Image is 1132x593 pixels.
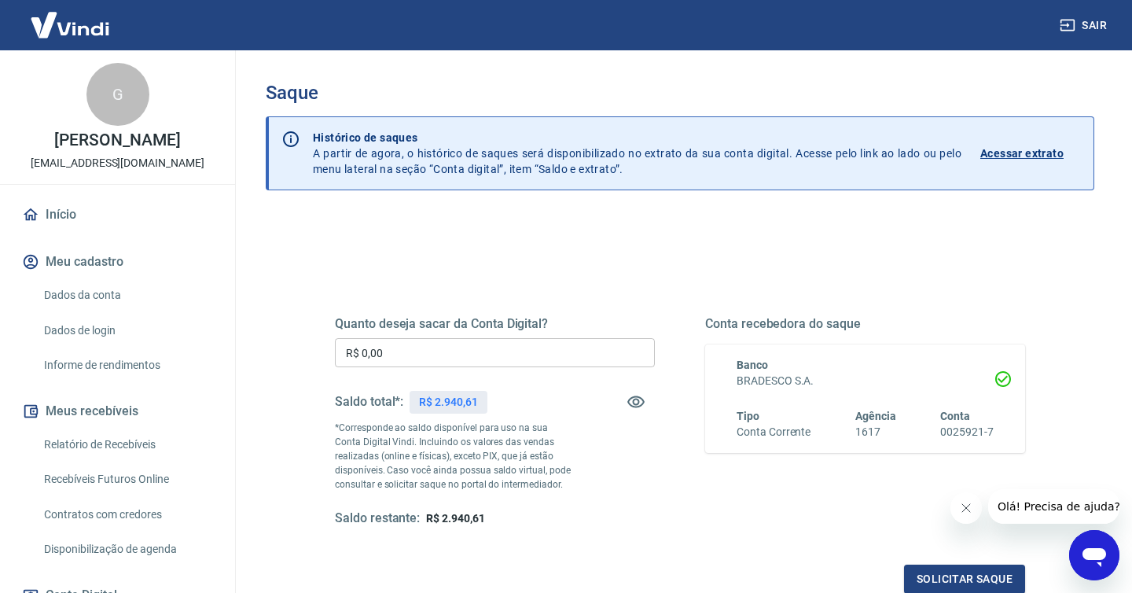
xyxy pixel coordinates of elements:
a: Relatório de Recebíveis [38,429,216,461]
h5: Saldo restante: [335,510,420,527]
span: Banco [737,359,768,371]
button: Sair [1057,11,1113,40]
h6: BRADESCO S.A. [737,373,994,389]
span: R$ 2.940,61 [426,512,484,525]
span: Conta [940,410,970,422]
p: R$ 2.940,61 [419,394,477,411]
a: Informe de rendimentos [38,349,216,381]
a: Acessar extrato [980,130,1081,177]
h6: Conta Corrente [737,424,810,440]
h5: Quanto deseja sacar da Conta Digital? [335,316,655,332]
h3: Saque [266,82,1094,104]
h6: 0025921-7 [940,424,994,440]
a: Dados de login [38,315,216,347]
a: Recebíveis Futuros Online [38,463,216,495]
h6: 1617 [855,424,896,440]
button: Meu cadastro [19,245,216,279]
p: [EMAIL_ADDRESS][DOMAIN_NAME] [31,155,204,171]
h5: Saldo total*: [335,394,403,410]
iframe: Fechar mensagem [950,492,982,524]
a: Dados da conta [38,279,216,311]
img: Vindi [19,1,121,49]
p: A partir de agora, o histórico de saques será disponibilizado no extrato da sua conta digital. Ac... [313,130,961,177]
button: Meus recebíveis [19,394,216,429]
a: Início [19,197,216,232]
span: Olá! Precisa de ajuda? [9,11,132,24]
p: [PERSON_NAME] [54,132,180,149]
a: Contratos com credores [38,499,216,531]
p: Histórico de saques [313,130,961,145]
span: Agência [855,410,896,422]
p: Acessar extrato [980,145,1064,161]
p: *Corresponde ao saldo disponível para uso na sua Conta Digital Vindi. Incluindo os valores das ve... [335,421,575,492]
iframe: Mensagem da empresa [988,489,1119,524]
iframe: Botão para abrir a janela de mensagens [1069,530,1119,580]
div: G [86,63,149,126]
span: Tipo [737,410,759,422]
h5: Conta recebedora do saque [705,316,1025,332]
a: Disponibilização de agenda [38,533,216,565]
